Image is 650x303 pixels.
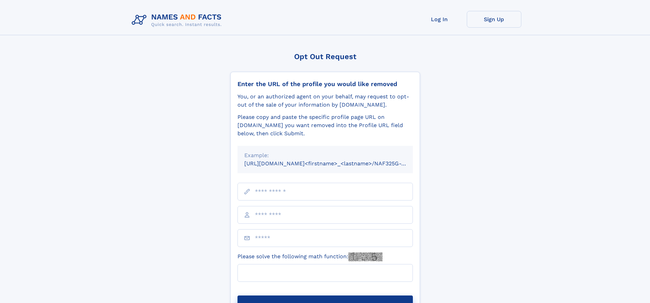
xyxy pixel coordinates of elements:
[237,113,413,138] div: Please copy and paste the specific profile page URL on [DOMAIN_NAME] you want removed into the Pr...
[129,11,227,29] img: Logo Names and Facts
[230,52,420,61] div: Opt Out Request
[237,80,413,88] div: Enter the URL of the profile you would like removed
[467,11,521,28] a: Sign Up
[244,160,426,167] small: [URL][DOMAIN_NAME]<firstname>_<lastname>/NAF325G-xxxxxxxx
[244,151,406,160] div: Example:
[412,11,467,28] a: Log In
[237,93,413,109] div: You, or an authorized agent on your behalf, may request to opt-out of the sale of your informatio...
[237,252,382,261] label: Please solve the following math function:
